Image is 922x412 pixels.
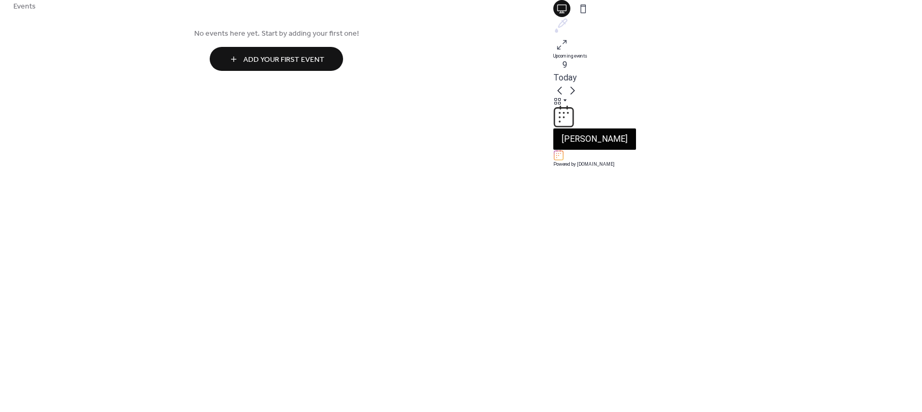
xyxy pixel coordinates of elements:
[550,56,581,87] button: 9Today
[243,54,324,66] span: Add Your First Event
[13,47,540,71] a: Add Your First Event
[13,28,540,39] span: No events here yet. Start by adding your first one!
[577,161,615,167] a: [DOMAIN_NAME]
[553,53,922,59] div: Upcoming events
[210,47,343,71] button: Add Your First Event
[553,128,636,150] button: [PERSON_NAME]
[553,161,922,167] div: Powered by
